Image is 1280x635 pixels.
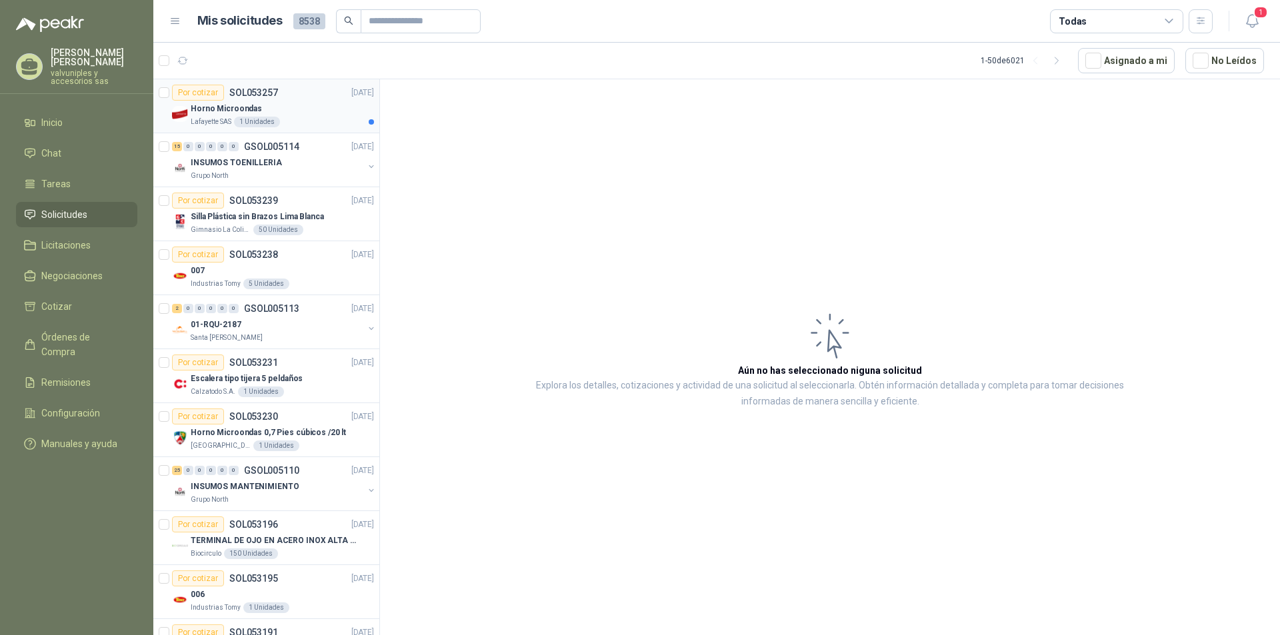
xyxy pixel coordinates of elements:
a: Solicitudes [16,202,137,227]
a: Configuración [16,400,137,426]
div: 0 [229,466,239,475]
a: Por cotizarSOL053195[DATE] Company Logo006Industrias Tomy1 Unidades [153,565,379,619]
div: 1 Unidades [238,386,284,397]
img: Logo peakr [16,16,84,32]
p: Horno Microondas 0,7 Pies cúbicos /20 lt [191,426,346,439]
div: 50 Unidades [253,225,303,235]
a: 2 0 0 0 0 0 GSOL005113[DATE] Company Logo01-RQU-2187Santa [PERSON_NAME] [172,301,377,343]
div: 0 [183,142,193,151]
p: SOL053195 [229,574,278,583]
div: Por cotizar [172,354,224,370]
div: Todas [1059,14,1087,29]
p: GSOL005114 [244,142,299,151]
p: Santa [PERSON_NAME] [191,332,263,343]
p: Escalera tipo tijera 5 peldaños [191,372,303,385]
p: Explora los detalles, cotizaciones y actividad de una solicitud al seleccionarla. Obtén informaci... [513,378,1147,410]
p: Grupo North [191,171,229,181]
a: Inicio [16,110,137,135]
img: Company Logo [172,214,188,230]
span: Cotizar [41,299,72,314]
p: INSUMOS TOENILLERIA [191,157,282,169]
a: Licitaciones [16,233,137,258]
div: Por cotizar [172,193,224,209]
span: Configuración [41,406,100,420]
div: 0 [195,466,205,475]
p: [DATE] [351,410,374,423]
span: Órdenes de Compra [41,330,125,359]
p: Horno Microondas [191,103,262,115]
p: Calzatodo S.A. [191,386,235,397]
p: [DATE] [351,303,374,315]
p: [DATE] [351,518,374,531]
a: Remisiones [16,370,137,395]
p: Industrias Tomy [191,602,241,613]
div: 0 [206,304,216,313]
span: Chat [41,146,61,161]
a: Por cotizarSOL053238[DATE] Company Logo007Industrias Tomy5 Unidades [153,241,379,295]
p: GSOL005113 [244,304,299,313]
a: 25 0 0 0 0 0 GSOL005110[DATE] Company LogoINSUMOS MANTENIMIENTOGrupo North [172,462,377,505]
p: [DATE] [351,356,374,369]
img: Company Logo [172,376,188,392]
div: 0 [229,304,239,313]
p: [DATE] [351,141,374,153]
p: SOL053239 [229,196,278,205]
div: 0 [217,142,227,151]
p: [GEOGRAPHIC_DATA][PERSON_NAME] [191,440,251,451]
span: 1 [1253,6,1268,19]
p: GSOL005110 [244,466,299,475]
a: Por cotizarSOL053230[DATE] Company LogoHorno Microondas 0,7 Pies cúbicos /20 lt[GEOGRAPHIC_DATA][... [153,403,379,457]
span: Tareas [41,177,71,191]
p: Gimnasio La Colina [191,225,251,235]
a: Por cotizarSOL053239[DATE] Company LogoSilla Plástica sin Brazos Lima BlancaGimnasio La Colina50 ... [153,187,379,241]
a: Chat [16,141,137,166]
a: Por cotizarSOL053257[DATE] Company LogoHorno MicroondasLafayette SAS1 Unidades [153,79,379,133]
p: 006 [191,588,205,601]
p: Lafayette SAS [191,117,231,127]
img: Company Logo [172,268,188,284]
span: search [344,16,353,25]
div: 150 Unidades [224,548,278,559]
p: Industrias Tomy [191,279,241,289]
div: 15 [172,142,182,151]
img: Company Logo [172,160,188,176]
div: 0 [206,142,216,151]
div: 0 [217,304,227,313]
p: SOL053231 [229,358,278,367]
img: Company Logo [172,538,188,554]
div: 0 [183,466,193,475]
button: 1 [1240,9,1264,33]
span: Manuales y ayuda [41,436,117,451]
a: Por cotizarSOL053196[DATE] Company LogoTERMINAL DE OJO EN ACERO INOX ALTA EMPERATURABiocirculo150... [153,511,379,565]
div: 0 [183,304,193,313]
a: Órdenes de Compra [16,324,137,364]
p: SOL053238 [229,250,278,259]
span: 8538 [293,13,325,29]
div: 5 Unidades [243,279,289,289]
p: 01-RQU-2187 [191,318,241,331]
img: Company Logo [172,484,188,500]
div: 0 [195,304,205,313]
p: [DATE] [351,195,374,207]
p: TERMINAL DE OJO EN ACERO INOX ALTA EMPERATURA [191,534,357,547]
div: 25 [172,466,182,475]
p: 007 [191,265,205,277]
a: Por cotizarSOL053231[DATE] Company LogoEscalera tipo tijera 5 peldañosCalzatodo S.A.1 Unidades [153,349,379,403]
div: 1 Unidades [253,440,299,451]
p: [DATE] [351,249,374,261]
img: Company Logo [172,322,188,338]
div: 0 [229,142,239,151]
a: Manuales y ayuda [16,431,137,456]
p: Silla Plástica sin Brazos Lima Blanca [191,211,324,223]
span: Licitaciones [41,238,91,253]
span: Inicio [41,115,63,130]
span: Solicitudes [41,207,87,222]
a: Tareas [16,171,137,197]
h1: Mis solicitudes [197,11,283,31]
div: 1 Unidades [243,602,289,613]
p: Grupo North [191,494,229,505]
p: [PERSON_NAME] [PERSON_NAME] [51,48,137,67]
div: Por cotizar [172,516,224,532]
div: 1 - 50 de 6021 [981,50,1067,71]
div: Por cotizar [172,570,224,586]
